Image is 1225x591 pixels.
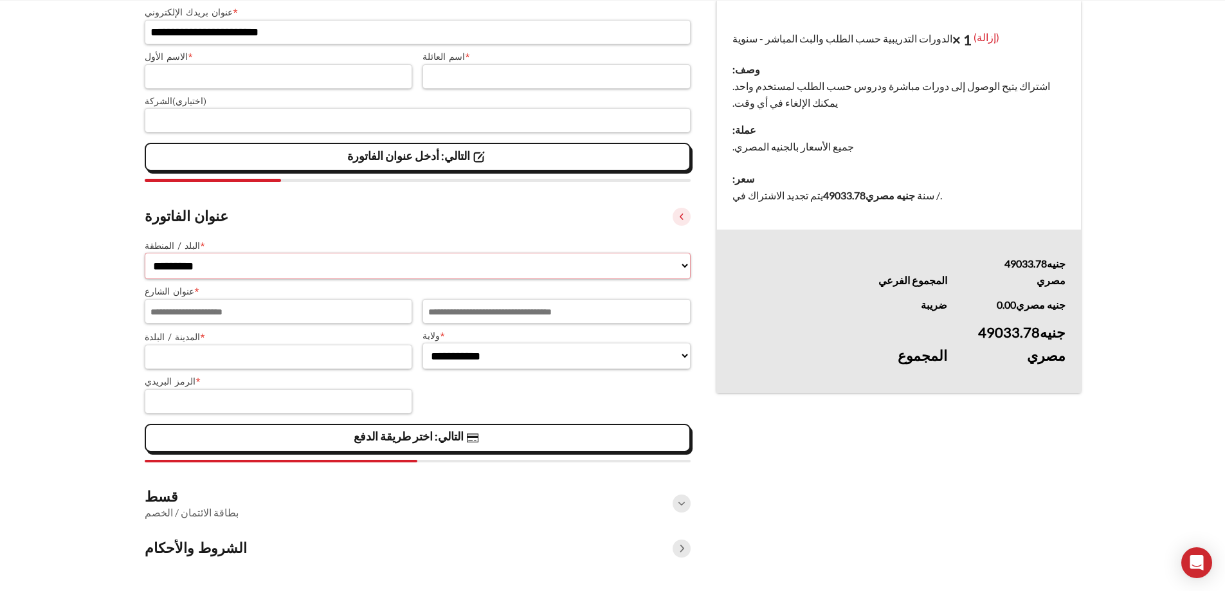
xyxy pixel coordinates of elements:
font: عنوان الشارع [145,286,194,296]
font: عنوان الفاتورة [145,208,228,224]
font: جنيه مصري [1016,298,1066,311]
vaadin-button: التالي: اختر طريقة الدفع [145,424,691,452]
font: جنيه مصري [1027,323,1066,364]
font: اشتراك يتيح الوصول إلى دورات مباشرة ودروس حسب الطلب لمستخدم واحد. يمكنك الإلغاء في أي وقت. [732,80,1050,109]
font: جنيه مصري [1037,257,1066,286]
font: عنوان بريدك الإلكتروني [145,7,233,17]
font: الشروط والأحكام [145,540,247,556]
font: 49033.78 [1004,257,1047,269]
font: بطاقة الائتمان / الخصم [145,506,239,518]
font: الشركة [145,96,172,106]
a: (إزالة) [974,30,999,42]
font: التالي: أدخل عنوان الفاتورة [347,149,470,163]
font: التالي: اختر طريقة الدفع [354,429,464,443]
font: / سنة [917,189,940,201]
font: جميع الأسعار بالجنيه المصري. [732,140,854,152]
font: 0.00 [997,298,1016,311]
font: المدينة / البلدة [145,332,200,342]
font: ضريبة [921,298,947,311]
font: وصف: [732,63,760,75]
div: فتح برنامج Intercom Messenger [1181,547,1212,578]
font: ولاية [422,331,440,341]
font: يتم تجديد الاشتراك في [732,189,823,201]
font: 49033.78 [823,189,866,201]
font: عملة: [732,123,756,136]
font: . [940,189,942,201]
font: 49033.78 [978,323,1040,341]
font: الرمز البريدي [145,376,195,386]
font: جنيه مصري [866,189,915,201]
font: قسط [145,489,178,505]
font: المجموع [898,347,947,364]
font: سعر: [732,172,754,185]
font: (اختياري) [172,96,206,106]
font: اسم العائلة [422,51,465,62]
font: × 1 [952,30,972,48]
vaadin-button: التالي: أدخل عنوان الفاتورة [145,143,691,171]
font: البلد / المنطقة [145,241,200,251]
font: الدورات التدريبية حسب الطلب والبث المباشر - سنوية [732,32,952,44]
font: الاسم الأول [145,51,188,62]
font: المجموع الفرعي [878,274,947,286]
